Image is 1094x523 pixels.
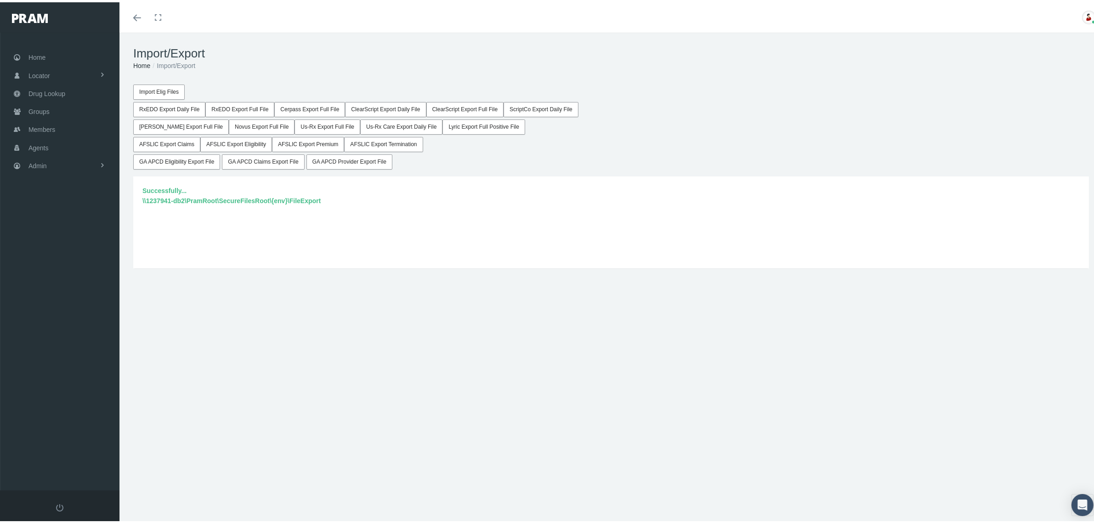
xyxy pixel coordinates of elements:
[28,101,50,118] span: Groups
[222,152,304,167] button: GA APCD Claims Export File
[360,117,442,132] button: Us-Rx Care Export Daily File
[504,100,578,115] button: ScriptCo Export Daily File
[28,155,47,172] span: Admin
[426,100,504,115] button: ClearScript Export Full File
[344,135,423,150] button: AFSLIC Export Termination
[1071,492,1094,514] div: Open Intercom Messenger
[306,152,392,167] button: GA APCD Provider Export File
[345,100,426,115] button: ClearScript Export Daily File
[133,117,229,132] button: [PERSON_NAME] Export Full File
[133,60,150,67] a: Home
[28,119,55,136] span: Members
[133,135,200,150] button: AFSLIC Export Claims
[295,117,360,132] button: Us-Rx Export Full File
[133,44,1089,58] h1: Import/Export
[442,117,525,132] button: Lyric Export Full Positive File
[200,135,272,150] button: AFSLIC Export Eligibility
[133,82,185,97] button: Import Elig Files
[12,11,48,21] img: PRAM_20_x_78.png
[142,193,1080,204] div: \\1237941-db2\PramRoot\SecureFilesRoot\{env}\FileExport
[133,100,205,115] button: RxEDO Export Daily File
[28,46,45,64] span: Home
[272,135,344,150] button: AFSLIC Export Premium
[274,100,345,115] button: Cerpass Export Full File
[28,137,49,154] span: Agents
[142,183,1080,193] div: Successfully...
[28,83,65,100] span: Drug Lookup
[205,100,274,115] button: RxEDO Export Full File
[229,117,295,132] button: Novus Export Full File
[150,58,195,68] li: Import/Export
[28,65,50,82] span: Locator
[133,152,220,167] button: GA APCD Eligibility Export File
